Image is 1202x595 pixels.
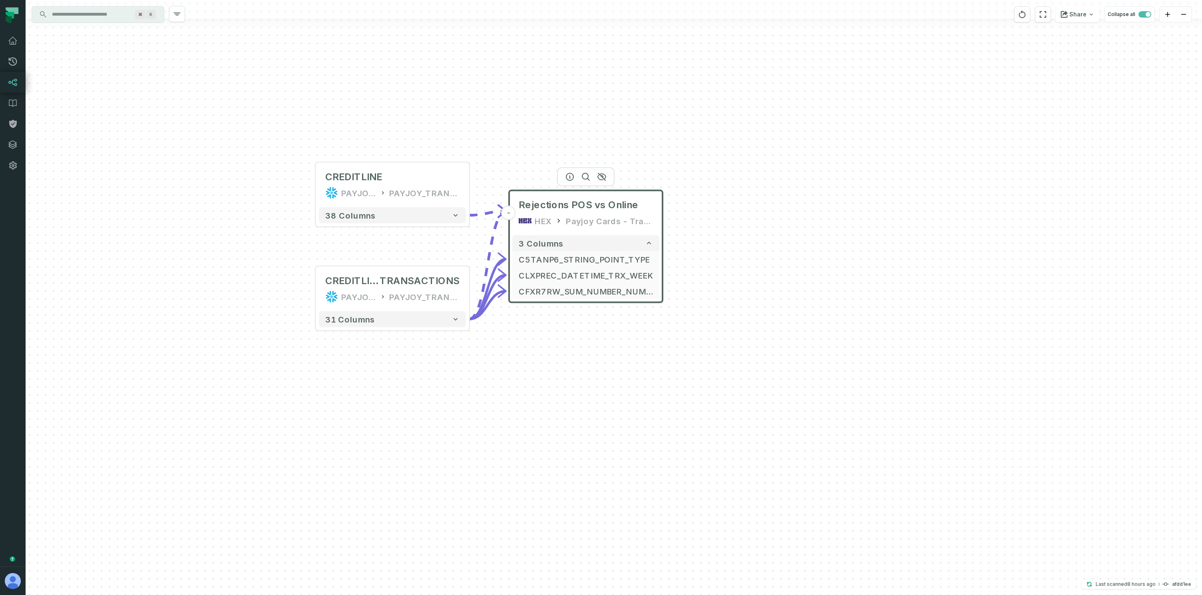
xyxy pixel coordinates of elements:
[135,10,145,19] span: Press ⌘ + K to focus the search bar
[146,10,156,19] span: Press ⌘ + K to focus the search bar
[469,291,506,319] g: Edge from 52ca71d2f36f940beb21d927471ad1e9 to 3e3ad86fcd3a1e8fd8f37ec52c2cfd55
[1104,6,1155,22] button: Collapse all
[389,187,460,199] div: PAYJOY_TRANSFORMED_MASKED
[501,206,516,220] button: -
[325,211,376,220] span: 38 columns
[341,187,376,199] div: PAYJOY_DW
[469,259,506,319] g: Edge from 52ca71d2f36f940beb21d927471ad1e9 to 3e3ad86fcd3a1e8fd8f37ec52c2cfd55
[1127,581,1156,587] relative-time: Sep 30, 2025, 1:45 AM GMT+3
[389,291,460,303] div: PAYJOY_TRANSFORMED_MASKED
[535,215,551,227] div: HEX
[380,275,460,287] span: TRANSACTIONS
[341,291,376,303] div: PAYJOY_DW
[9,555,16,563] div: Tooltip anchor
[519,239,563,248] span: 3 columns
[469,211,506,319] g: Edge from 52ca71d2f36f940beb21d927471ad1e9 to 3e3ad86fcd3a1e8fd8f37ec52c2cfd55
[1096,580,1156,588] p: Last scanned
[512,251,659,267] button: C5TANP6_STRING_POINT_TYPE
[512,283,659,299] button: CFXR7RW_SUM_NUMBER_NUM_TRX
[512,267,659,283] button: CLXPREC_DATETIME_TRX_WEEK
[5,573,21,589] img: avatar of Aviel Bar-Yossef
[1056,6,1099,22] button: Share
[519,269,653,281] span: CLXPREC_DATETIME_TRX_WEEK
[519,253,653,265] span: C5TANP6_STRING_POINT_TYPE
[519,285,653,297] span: CFXR7RW_SUM_NUMBER_NUM_TRX
[469,211,506,215] g: Edge from c9f46e785c4d89f1bedc266a56c77c6b to 3e3ad86fcd3a1e8fd8f37ec52c2cfd55
[325,314,375,324] span: 31 columns
[1081,579,1196,589] button: Last scanned[DATE] 1:45:13 AMafdd1ee
[1172,582,1191,587] h4: afdd1ee
[1176,7,1192,22] button: zoom out
[1160,7,1176,22] button: zoom in
[469,275,506,319] g: Edge from 52ca71d2f36f940beb21d927471ad1e9 to 3e3ad86fcd3a1e8fd8f37ec52c2cfd55
[519,199,639,211] span: Rejections POS vs Online
[325,275,460,287] div: CREDITLINECARDTRANSACTIONS
[325,275,380,287] span: CREDITLINECARD
[325,171,382,183] div: CREDITLINE
[566,215,653,227] div: Payjoy Cards - Tracking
